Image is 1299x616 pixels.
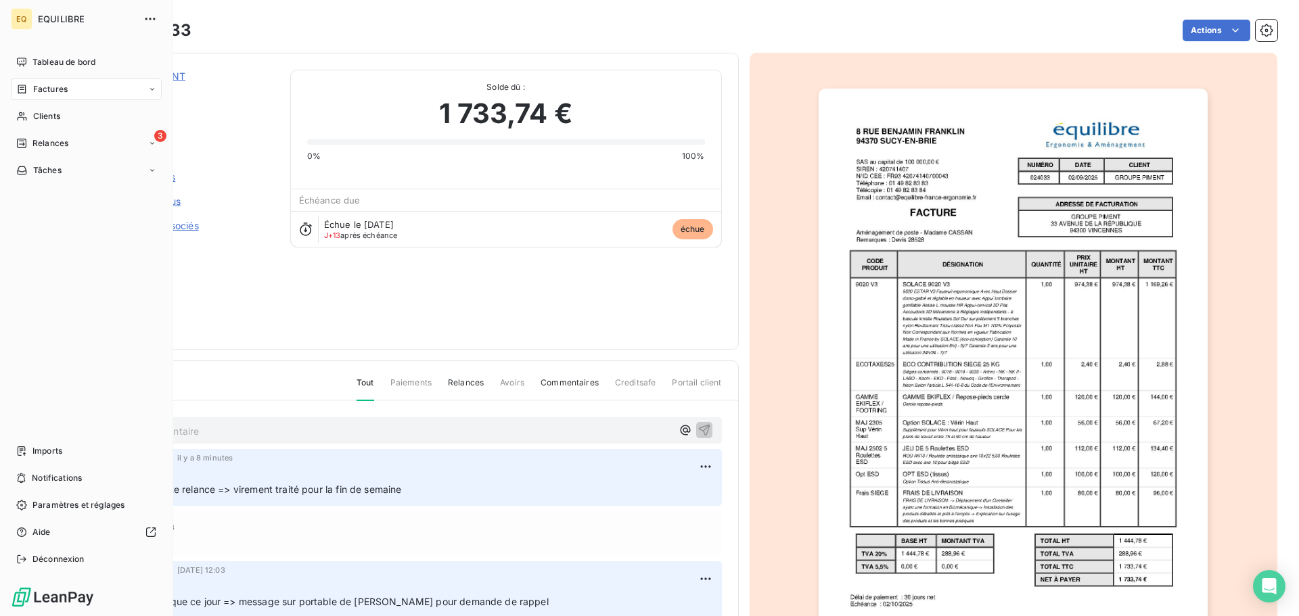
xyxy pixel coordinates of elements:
span: 3 [154,130,166,142]
span: Tout [357,377,374,401]
span: Portail client [672,377,721,400]
span: Retour de mail suite relance => virement traité pour la fin de semaine [90,483,402,495]
span: Paiements [390,377,432,400]
span: 0% [307,150,321,162]
span: Creditsafe [615,377,656,400]
span: Notifications [32,472,82,484]
div: EQ [11,8,32,30]
div: Open Intercom Messenger [1253,570,1285,602]
span: Avoirs [500,377,524,400]
span: Solde dû : [307,81,705,93]
span: Déconnexion [32,553,85,565]
span: J+13 [324,231,341,240]
span: il y a 8 minutes [177,454,233,462]
span: Échue le [DATE] [324,219,394,230]
span: Échéance due [299,195,361,206]
img: Logo LeanPay [11,586,95,608]
span: Factures [33,83,68,95]
button: Actions [1183,20,1250,41]
span: 1 733,74 € [439,93,572,134]
span: Paramètres et réglages [32,499,124,511]
span: Relances [32,137,68,149]
span: Tableau de bord [32,56,95,68]
span: Tâches [33,164,62,176]
span: Commentaires [541,377,599,400]
a: Aide [11,521,162,543]
span: après échéance [324,231,398,239]
span: Relances [448,377,484,400]
span: Clients [33,110,60,122]
span: échue [673,219,713,239]
span: Imports [32,445,62,457]
span: Relance téléphonique ce jour => message sur portable de [PERSON_NAME] pour demande de rappel [90,596,549,607]
span: [DATE] 12:03 [177,566,225,574]
span: 100% [682,150,705,162]
span: Aide [32,526,51,538]
span: EQUILIBRE [38,14,135,24]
